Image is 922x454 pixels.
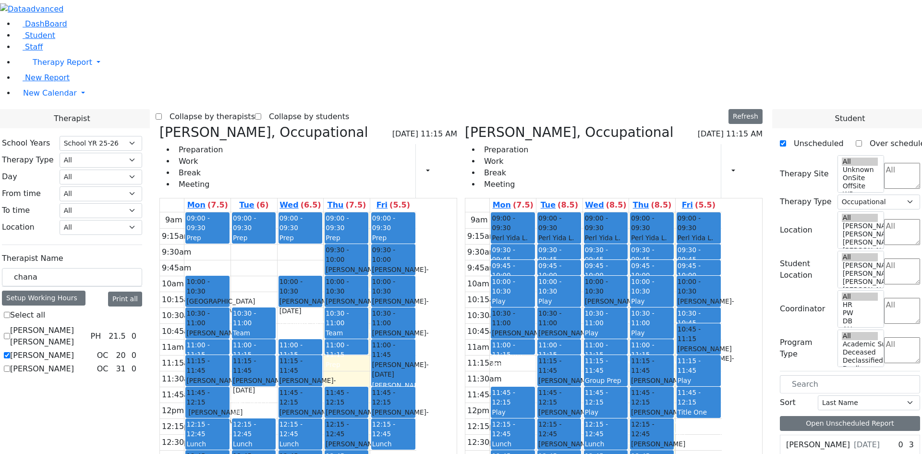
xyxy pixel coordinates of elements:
label: Coordinator [780,303,825,315]
span: 10:00 - 10:30 [492,278,515,295]
label: (8.5) [651,199,671,211]
a: September 5, 2025 [375,198,412,212]
div: 11:30am [465,373,504,385]
div: [PERSON_NAME] [233,376,275,395]
span: 11:00 - 11:15 [585,341,608,358]
span: Student [835,113,865,124]
span: 10:00 - 10:30 [678,277,720,296]
label: Therapy Site [780,168,829,180]
div: 10:15am [160,294,198,306]
label: [PERSON_NAME] [10,350,74,361]
div: Perl Yida L. S. [678,233,720,253]
div: Play Partners [538,296,580,316]
span: 09:45 - 10:00 [631,262,654,279]
span: - [DATE] [279,377,336,394]
div: Prep [492,360,534,369]
input: Search [780,375,920,393]
span: New Report [25,73,70,82]
a: September 4, 2025 [326,198,368,212]
a: September 3, 2025 [278,198,323,212]
div: OC [93,350,112,361]
div: 10:30am [160,310,198,321]
span: 12:15 - 12:45 [585,420,608,438]
span: - [DATE] [372,329,429,346]
label: Therapist Name [2,253,63,264]
span: 12:15 - 12:45 [372,420,395,438]
span: 11:00 - 11:15 [186,341,209,358]
div: Setup Working Hours [2,291,85,306]
div: Report [434,163,439,179]
option: [PERSON_NAME] 4 [842,230,878,238]
div: Setup [443,163,448,179]
div: 11:15am [160,357,198,369]
span: 10:00 - 10:30 [585,277,627,296]
a: September 2, 2025 [539,198,580,212]
div: [PERSON_NAME] [631,407,673,427]
span: 11:15 - 11:45 [186,356,228,376]
span: 11:00 - 11:15 [538,341,561,358]
a: September 5, 2025 [680,198,717,212]
div: [PERSON_NAME] [186,376,228,395]
div: 12:15pm [160,421,198,432]
option: All [842,214,878,222]
span: 10:30 - 10:45 [678,309,701,327]
span: 11:15 - 11:45 [678,357,701,374]
div: Lunch [372,439,414,449]
option: [PERSON_NAME] 5 [842,222,878,230]
option: [PERSON_NAME] 5 [842,261,878,270]
label: Collapse by therapists [162,109,255,124]
div: [PERSON_NAME] [538,328,580,348]
div: Play Partners [492,407,534,427]
li: Break [480,167,528,179]
div: 12:30pm [465,437,504,448]
div: [PERSON_NAME] [279,296,321,316]
label: Day [2,171,17,183]
span: 09:00 - 09:30 [279,214,303,232]
div: 10am [160,278,186,290]
div: [PERSON_NAME] [326,407,367,427]
a: September 2, 2025 [237,198,270,212]
div: 11am [465,342,491,353]
div: Perl Yida L. S. [538,233,580,253]
option: [PERSON_NAME] 3 [842,278,878,286]
option: Unknown [842,166,878,174]
button: Print all [108,292,142,307]
span: 11:45 - 12:15 [492,389,515,406]
li: Meeting [480,179,528,190]
span: [DATE] [854,439,880,451]
div: Title One [678,407,720,417]
label: (7.5) [345,199,366,211]
label: Student Location [780,258,832,281]
div: [PERSON_NAME] [372,360,414,380]
div: Group Prep [585,376,627,385]
span: 10:30 - 11:00 [538,308,580,328]
option: Declines [842,365,878,373]
div: 21.5 [107,331,128,342]
option: OnSite [842,174,878,182]
label: Therapy Type [780,196,832,208]
div: 9am [469,214,490,226]
label: (5.5) [695,199,716,211]
label: [PERSON_NAME] [PERSON_NAME] [10,325,86,348]
span: - [DATE] [372,361,429,378]
span: 09:30 - 09:45 [538,246,561,263]
option: Declassified [842,356,878,365]
div: [PERSON_NAME] [372,328,414,348]
span: 10:30 - 11:00 [631,309,654,327]
div: 10:30am [465,310,504,321]
label: Location [780,224,813,236]
div: [PERSON_NAME] [631,376,673,395]
div: [PERSON_NAME] [538,407,580,427]
div: [PERSON_NAME] [PERSON_NAME] [186,407,228,437]
span: 09:00 - 09:30 [585,213,627,233]
div: Lunch [585,439,627,449]
button: Refresh [728,109,763,124]
div: Prep [326,360,367,369]
div: 0 [897,439,905,451]
label: To time [2,205,30,216]
div: Play Partners [678,376,720,395]
textarea: Search [884,163,920,189]
label: (6.5) [301,199,321,211]
div: 9:45am [465,262,498,274]
option: HR [842,301,878,309]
